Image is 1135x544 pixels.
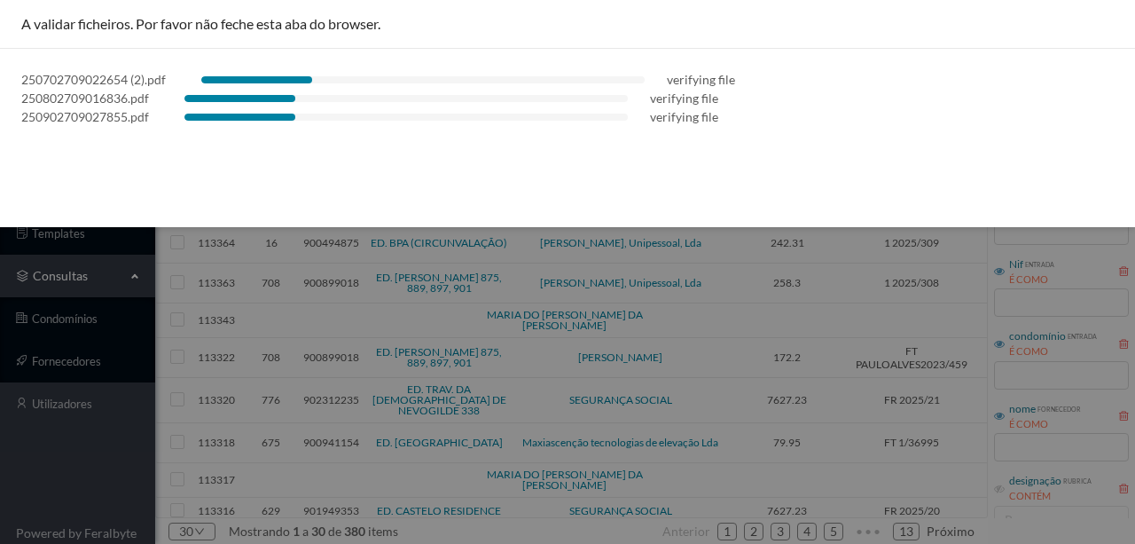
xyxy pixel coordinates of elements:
[21,70,166,89] div: 250702709022654 (2).pdf
[650,107,718,126] div: verifying file
[650,89,718,107] div: verifying file
[21,14,1114,34] div: A validar ficheiros. Por favor não feche esta aba do browser.
[21,89,149,107] div: 250802709016836.pdf
[21,107,149,126] div: 250902709027855.pdf
[667,70,735,89] div: verifying file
